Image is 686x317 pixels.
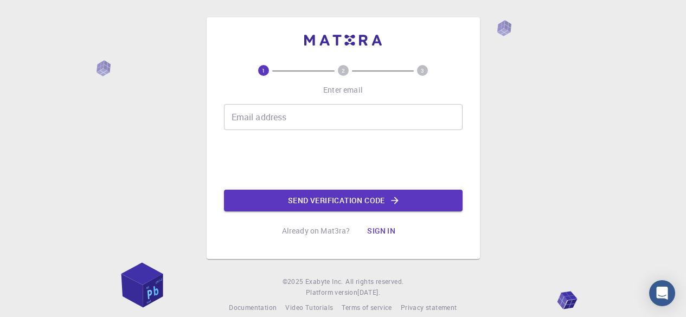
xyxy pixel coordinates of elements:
a: Video Tutorials [285,302,333,313]
p: Enter email [323,85,363,95]
span: [DATE] . [357,288,380,296]
button: Send verification code [224,190,463,211]
text: 1 [262,67,265,74]
span: Terms of service [342,303,392,312]
a: Terms of service [342,302,392,313]
span: Documentation [229,303,277,312]
a: Exabyte Inc. [305,276,343,287]
p: Already on Mat3ra? [282,225,350,236]
span: Video Tutorials [285,303,333,312]
a: [DATE]. [357,287,380,298]
button: Sign in [358,220,404,242]
div: Open Intercom Messenger [649,280,675,306]
text: 2 [342,67,345,74]
span: Privacy statement [401,303,457,312]
iframe: reCAPTCHA [261,139,426,181]
text: 3 [421,67,424,74]
span: All rights reserved. [345,276,403,287]
span: © 2025 [283,276,305,287]
span: Platform version [306,287,357,298]
a: Documentation [229,302,277,313]
span: Exabyte Inc. [305,277,343,286]
a: Privacy statement [401,302,457,313]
